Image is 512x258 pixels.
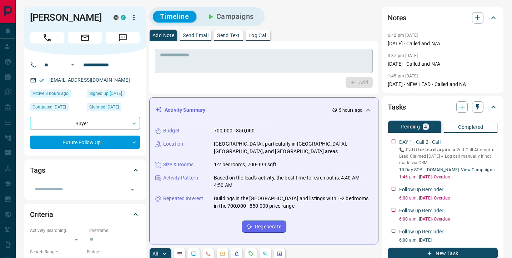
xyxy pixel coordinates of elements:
[152,251,158,256] p: All
[234,251,240,257] svg: Listing Alerts
[388,40,498,47] p: [DATE] - Called and N/A
[32,90,69,97] span: Active 8 hours ago
[163,140,183,148] p: Location
[388,12,406,24] h2: Notes
[30,103,83,113] div: Mon Aug 11 2025
[68,32,102,44] span: Email
[152,33,174,38] p: Add Note
[399,147,498,166] p: 📞 𝗖𝗮𝗹𝗹 𝘁𝗵𝗲 𝗹𝗲𝗮𝗱 𝗮𝗴𝗮𝗶𝗻. ● 2nd Call Attempt ● Lead Claimed [DATE] ‎● Log call manually if not made ...
[177,251,182,257] svg: Notes
[163,161,194,168] p: Size & Rooms
[399,195,498,201] p: 6:00 a.m. [DATE] - Overdue
[214,161,276,168] p: 1-2 bedrooms, 700-999 sqft
[388,81,498,88] p: [DATE] - NEW LEAD - Called and NA
[183,33,209,38] p: Send Email
[214,195,372,210] p: Buildings in the [GEOGRAPHIC_DATA] and listings with 1-2 bedrooms in the 700,000 - 850,000 price ...
[399,216,498,222] p: 6:00 a.m. [DATE] - Overdue
[388,53,418,58] p: 3:37 pm [DATE]
[458,125,483,130] p: Completed
[388,33,418,38] p: 6:42 pm [DATE]
[399,174,498,180] p: 1:46 p.m. [DATE] - Overdue
[87,227,140,234] p: Timeframe:
[30,117,140,130] div: Buyer
[114,15,119,20] div: mrloft.ca
[399,228,443,236] p: Follow up Reminder
[30,162,140,179] div: Tags
[388,74,418,79] p: 1:45 pm [DATE]
[214,174,372,189] p: Based on the lead's activity, the best time to reach out is: 4:40 AM - 4:50 AM
[30,136,140,149] div: Future Follow Up
[214,127,255,135] p: 700,000 - 850,000
[248,251,254,257] svg: Requests
[121,15,126,20] div: condos.ca
[127,184,137,194] button: Open
[399,138,441,146] p: DAY 1 - Call 2 - Call
[277,251,282,257] svg: Agent Actions
[30,165,45,176] h2: Tags
[399,186,443,193] p: Follow up Reminder
[155,103,372,117] div: Activity Summary5 hours ago
[153,11,196,22] button: Timeline
[191,251,197,257] svg: Lead Browsing Activity
[69,61,77,69] button: Open
[424,124,427,129] p: 4
[399,207,443,214] p: Follow up Reminder
[165,106,205,114] p: Activity Summary
[30,206,140,223] div: Criteria
[399,167,495,172] a: 10 Day SOP - [DOMAIN_NAME]- View Campaigns
[262,251,268,257] svg: Opportunities
[87,249,140,255] p: Budget:
[242,221,286,233] button: Regenerate
[30,209,53,220] h2: Criteria
[39,78,44,83] svg: Email Verified
[249,33,267,38] p: Log Call
[89,90,122,97] span: Signed up [DATE]
[401,124,420,129] p: Pending
[163,174,198,182] p: Activity Pattern
[106,32,140,44] span: Message
[214,140,372,155] p: [GEOGRAPHIC_DATA], particularly in [GEOGRAPHIC_DATA], [GEOGRAPHIC_DATA], and [GEOGRAPHIC_DATA] areas
[199,11,261,22] button: Campaigns
[163,127,180,135] p: Budget
[388,9,498,26] div: Notes
[388,98,498,116] div: Tasks
[163,195,203,202] p: Repeated Interest
[388,101,406,113] h2: Tasks
[205,251,211,257] svg: Calls
[32,103,66,111] span: Contacted [DATE]
[399,237,498,243] p: 6:00 a.m. [DATE]
[30,249,83,255] p: Search Range:
[30,90,83,100] div: Wed Aug 13 2025
[339,107,362,113] p: 5 hours ago
[87,103,140,113] div: Mon Aug 11 2025
[30,12,103,23] h1: [PERSON_NAME]
[220,251,225,257] svg: Emails
[49,77,130,83] a: [EMAIL_ADDRESS][DOMAIN_NAME]
[89,103,119,111] span: Claimed [DATE]
[388,60,498,68] p: [DATE] - Called and N/A
[87,90,140,100] div: Mon Aug 11 2025
[30,32,64,44] span: Call
[30,227,83,234] p: Actively Searching:
[217,33,240,38] p: Send Text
